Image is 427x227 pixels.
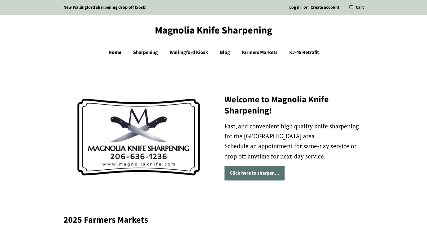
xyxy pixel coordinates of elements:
[165,46,214,59] a: Wallingford Kiosk
[311,4,339,11] a: Create account
[356,4,364,11] a: Cart
[285,46,319,59] a: KJ-45 Retrofit
[289,4,301,11] a: Log in
[215,46,236,59] a: Blog
[224,166,285,180] a: Click here to sharpen...
[224,121,364,161] p: Fast, and convenient high quality knife sharpening for the [GEOGRAPHIC_DATA] area. Schedule an ap...
[129,46,164,59] a: Sharpening
[224,94,364,117] h2: Welcome to Magnolia Knife Sharpening!
[63,4,147,11] a: New Wallingford sharpening drop off kiosk!
[63,214,364,225] h2: 2025 Farmers Markets
[237,46,284,59] a: Farmers Markets
[303,4,308,11] li: or
[63,24,364,36] a: Magnolia Knife Sharpening
[108,46,128,59] a: Home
